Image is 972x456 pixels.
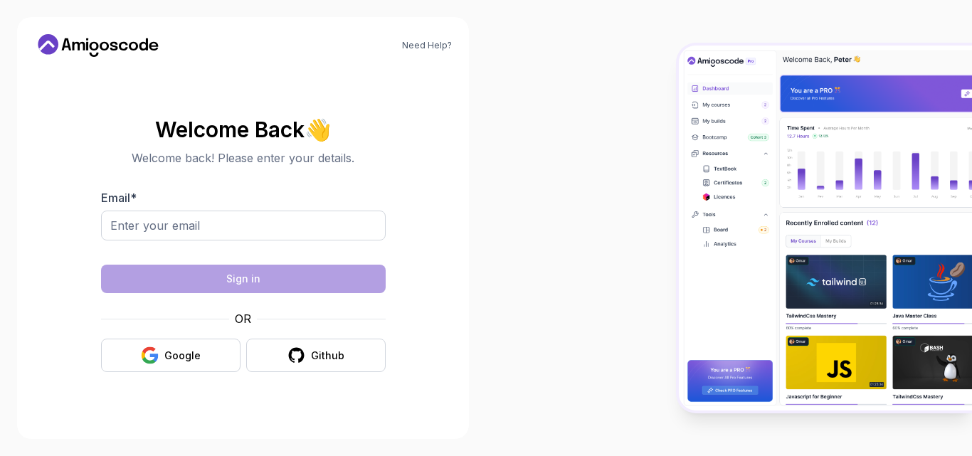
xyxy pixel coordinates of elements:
[302,115,334,144] span: 👋
[164,349,201,363] div: Google
[101,118,386,141] h2: Welcome Back
[101,211,386,240] input: Enter your email
[679,46,972,410] img: Amigoscode Dashboard
[226,272,260,286] div: Sign in
[311,349,344,363] div: Github
[235,310,251,327] p: OR
[101,265,386,293] button: Sign in
[101,149,386,166] p: Welcome back! Please enter your details.
[402,40,452,51] a: Need Help?
[101,191,137,205] label: Email *
[101,339,241,372] button: Google
[34,34,162,57] a: Home link
[246,339,386,372] button: Github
